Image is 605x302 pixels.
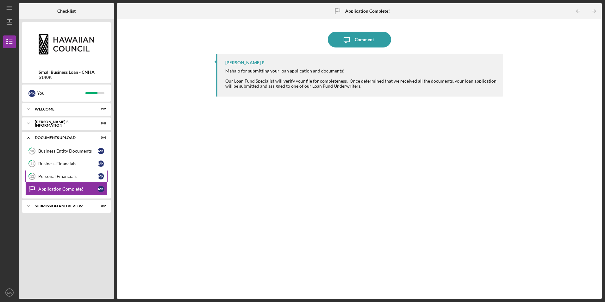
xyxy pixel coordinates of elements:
b: Checklist [57,9,76,14]
div: 8 / 8 [95,122,106,125]
div: Application Complete! [38,186,98,192]
b: Application Complete! [345,9,390,14]
text: MK [7,291,12,294]
a: 11Business FinancialsMK [25,157,108,170]
div: [PERSON_NAME] P [225,60,265,65]
div: You [37,88,85,98]
div: SUBMISSION AND REVIEW [35,204,90,208]
div: 0 / 2 [95,204,106,208]
div: DOCUMENTS UPLOAD [35,136,90,140]
div: M K [98,173,104,179]
a: 12Personal FinancialsMK [25,170,108,183]
tspan: 12 [30,174,34,179]
a: Application Complete!MK [25,183,108,195]
div: [PERSON_NAME]'S INFORMATION [35,120,90,127]
img: Product logo [22,25,111,63]
div: WELCOME [35,107,90,111]
div: 2 / 2 [95,107,106,111]
tspan: 10 [30,149,34,153]
button: Comment [328,32,391,47]
div: M K [98,186,104,192]
div: Comment [355,32,374,47]
tspan: 11 [30,162,34,166]
a: 10Business Entity DocumentsMK [25,145,108,157]
div: M K [28,90,35,97]
button: MK [3,286,16,299]
div: M K [98,148,104,154]
div: Personal Financials [38,174,98,179]
b: Small Business Loan - CNHA [39,70,95,75]
div: Business Entity Documents [38,148,98,154]
div: $140K [39,75,95,80]
div: Our Loan Fund Specialist will verify your file for completeness. Once determined that we received... [225,79,496,89]
div: Mahalo for submitting your loan application and documents! [225,68,496,73]
div: M K [98,160,104,167]
div: Business Financials [38,161,98,166]
div: 0 / 4 [95,136,106,140]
